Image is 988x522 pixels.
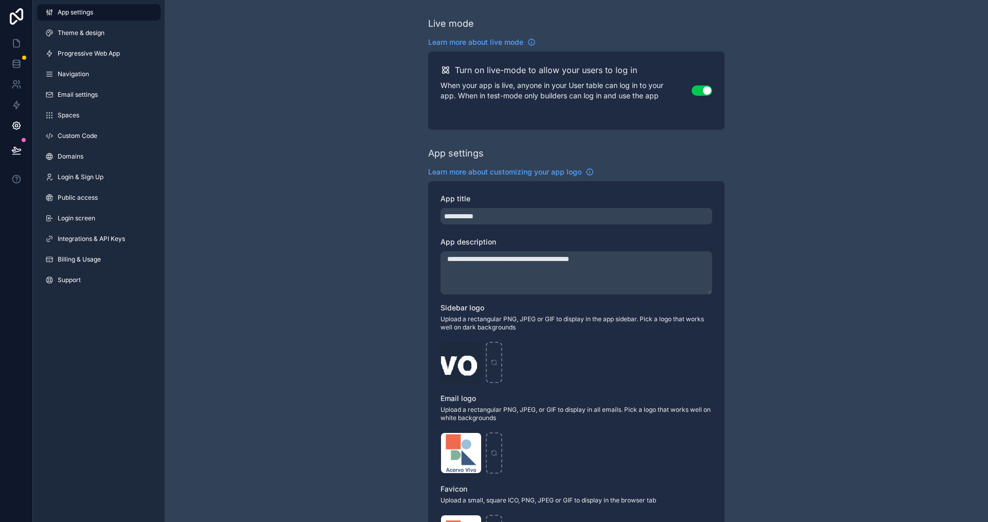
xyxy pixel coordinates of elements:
[37,189,161,206] a: Public access
[428,16,474,31] div: Live mode
[58,29,104,37] span: Theme & design
[440,194,470,203] span: App title
[37,210,161,227] a: Login screen
[440,484,467,493] span: Favicon
[58,255,101,264] span: Billing & Usage
[440,80,692,101] p: When your app is live, anyone in your User table can log in to your app. When in test-mode only b...
[58,194,98,202] span: Public access
[37,4,161,21] a: App settings
[58,70,89,78] span: Navigation
[428,37,523,47] span: Learn more about live mode
[440,315,712,332] span: Upload a rectangular PNG, JPEG or GIF to display in the app sidebar. Pick a logo that works well ...
[37,251,161,268] a: Billing & Usage
[37,231,161,247] a: Integrations & API Keys
[58,111,79,119] span: Spaces
[428,167,594,177] a: Learn more about customizing your app logo
[37,25,161,41] a: Theme & design
[58,152,83,161] span: Domains
[58,173,103,181] span: Login & Sign Up
[37,107,161,124] a: Spaces
[440,237,496,246] span: App description
[428,167,581,177] span: Learn more about customizing your app logo
[58,276,81,284] span: Support
[440,303,484,312] span: Sidebar logo
[440,406,712,422] span: Upload a rectangular PNG, JPEG, or GIF to display in all emails. Pick a logo that works well on w...
[37,45,161,62] a: Progressive Web App
[37,86,161,103] a: Email settings
[58,49,120,58] span: Progressive Web App
[58,214,95,222] span: Login screen
[440,496,712,504] span: Upload a small, square ICO, PNG, JPEG or GIF to display in the browser tab
[37,128,161,144] a: Custom Code
[428,37,536,47] a: Learn more about live mode
[37,169,161,185] a: Login & Sign Up
[37,66,161,82] a: Navigation
[58,235,125,243] span: Integrations & API Keys
[455,64,637,76] h2: Turn on live-mode to allow your users to log in
[58,8,93,16] span: App settings
[37,272,161,288] a: Support
[58,91,98,99] span: Email settings
[37,148,161,165] a: Domains
[428,146,484,161] div: App settings
[58,132,97,140] span: Custom Code
[440,394,476,403] span: Email logo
